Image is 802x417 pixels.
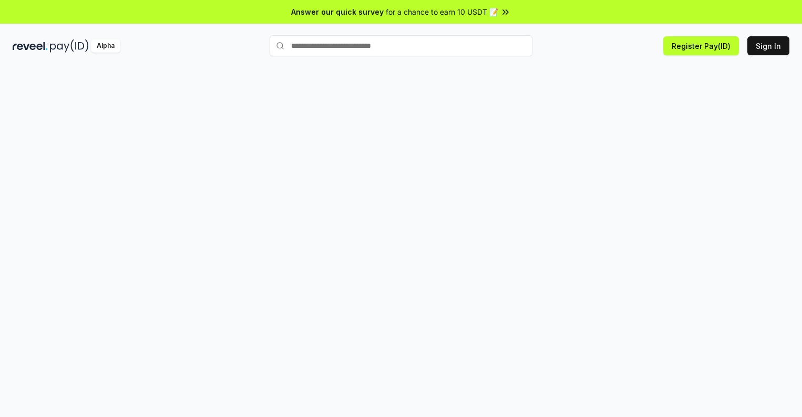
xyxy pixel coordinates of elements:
[291,6,384,17] span: Answer our quick survey
[91,39,120,53] div: Alpha
[663,36,739,55] button: Register Pay(ID)
[13,39,48,53] img: reveel_dark
[50,39,89,53] img: pay_id
[386,6,498,17] span: for a chance to earn 10 USDT 📝
[747,36,789,55] button: Sign In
